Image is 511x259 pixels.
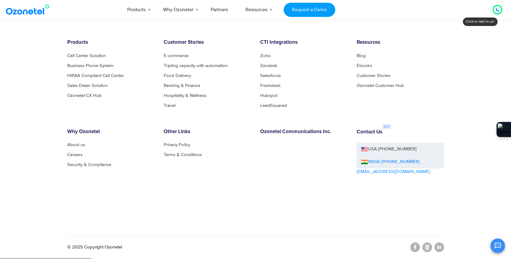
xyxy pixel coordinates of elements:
a: Ozonetel Customer Hub [357,83,404,88]
h6: Products [67,40,155,46]
button: Open chat [490,238,505,253]
h6: Ozonetel Communications Inc. [260,129,348,135]
a: Zoho [260,53,271,58]
a: Salesforce [260,73,281,78]
a: Privacy Policy [164,142,190,147]
a: Business Phone System [67,63,114,68]
a: Banking & Finance [164,83,200,88]
a: Hubspot [260,93,277,98]
a: USA [PHONE_NUMBER] [357,143,444,156]
a: Careers [67,152,83,157]
a: Freshdesk [260,83,281,88]
h6: Other Links [164,129,251,135]
h6: Customer Stories [164,40,251,46]
a: Call Center Solution [67,53,106,58]
a: INDIA [PHONE_NUMBER] [361,158,420,165]
a: HIPAA Compliant Call Center [67,73,124,78]
a: Food Delivery [164,73,191,78]
h6: Contact Us [357,129,382,135]
img: ind-flag.png [361,160,368,164]
a: Customer Stories [357,73,390,78]
a: E-commerce [164,53,188,58]
a: Hospitality & Wellness [164,93,207,98]
a: Request a Demo [284,3,335,17]
h6: CTI Integrations [260,40,348,46]
a: Travel [164,103,175,108]
a: Security & Compliance [67,162,111,167]
a: Ozonetel CX Hub [67,93,102,98]
img: us-flag.png [361,147,368,152]
a: LeadSquared [260,103,287,108]
a: [EMAIL_ADDRESS][DOMAIN_NAME] [357,168,430,175]
a: Blog [357,53,366,58]
a: About us [67,142,85,147]
a: Zendesk [260,63,277,68]
a: Terms & Conditions [164,152,202,157]
a: Ebooks [357,63,372,68]
img: Extension Icon [498,123,510,136]
p: © 2025 Copyright Ozonetel [67,244,122,251]
a: Tripling capacity with automation [164,63,228,68]
h6: Resources [357,40,444,46]
h6: Why Ozonetel [67,129,155,135]
a: Sales Dialer Solution [67,83,108,88]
